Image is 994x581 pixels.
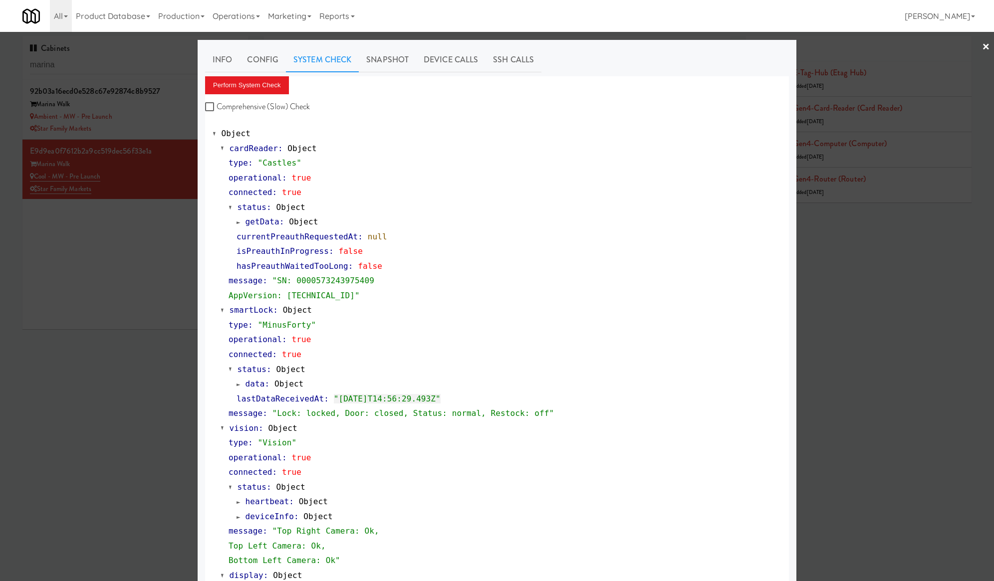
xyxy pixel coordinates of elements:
[274,379,303,388] span: Object
[358,232,363,241] span: :
[229,408,262,418] span: message
[205,99,310,114] label: Comprehensive (Slow) Check
[229,158,248,168] span: type
[486,47,541,72] a: SSH Calls
[257,158,301,168] span: "Castles"
[238,202,266,212] span: status
[237,232,358,241] span: currentPreauthRequestedAt
[229,173,282,183] span: operational
[273,305,278,315] span: :
[282,350,301,359] span: true
[276,202,305,212] span: Object
[246,497,289,506] span: heartbeat
[229,276,374,300] span: "SN: 0000573243975409 AppVersion: [TECHNICAL_ID]"
[248,320,253,330] span: :
[246,217,279,226] span: getData
[292,173,311,183] span: true
[358,261,382,271] span: false
[257,438,296,447] span: "Vision"
[266,365,271,374] span: :
[230,423,258,433] span: vision
[229,320,248,330] span: type
[205,47,240,72] a: Info
[246,379,265,388] span: data
[289,217,318,226] span: Object
[222,129,250,138] span: Object
[230,144,278,153] span: cardReader
[283,305,312,315] span: Object
[248,438,253,447] span: :
[272,188,277,197] span: :
[982,32,990,63] a: ×
[246,512,294,521] span: deviceInfo
[368,232,387,241] span: null
[272,467,277,477] span: :
[229,453,282,462] span: operational
[266,482,271,492] span: :
[237,261,348,271] span: hasPreauthWaitedTooLong
[282,467,301,477] span: true
[292,335,311,344] span: true
[329,246,334,256] span: :
[276,482,305,492] span: Object
[268,423,297,433] span: Object
[229,526,379,565] span: "Top Right Camera: Ok, Top Left Camera: Ok, Bottom Left Camera: Ok"
[230,305,273,315] span: smartLock
[334,394,441,403] span: "[DATE]T14:56:29.493Z"
[229,438,248,447] span: type
[205,76,289,94] button: Perform System Check
[229,350,272,359] span: connected
[359,47,416,72] a: Snapshot
[262,526,267,536] span: :
[273,571,302,580] span: Object
[324,394,329,403] span: :
[263,571,268,580] span: :
[348,261,353,271] span: :
[262,276,267,285] span: :
[272,350,277,359] span: :
[287,144,316,153] span: Object
[248,158,253,168] span: :
[229,188,272,197] span: connected
[229,526,262,536] span: message
[282,453,287,462] span: :
[229,276,262,285] span: message
[264,379,269,388] span: :
[303,512,332,521] span: Object
[230,571,263,580] span: display
[299,497,328,506] span: Object
[258,423,263,433] span: :
[229,467,272,477] span: connected
[278,144,283,153] span: :
[282,173,287,183] span: :
[282,335,287,344] span: :
[229,335,282,344] span: operational
[292,453,311,462] span: true
[282,188,301,197] span: true
[238,482,266,492] span: status
[240,47,286,72] a: Config
[266,202,271,212] span: :
[276,365,305,374] span: Object
[294,512,299,521] span: :
[262,408,267,418] span: :
[237,246,329,256] span: isPreauthInProgress
[286,47,359,72] a: System Check
[279,217,284,226] span: :
[22,7,40,25] img: Micromart
[289,497,294,506] span: :
[416,47,486,72] a: Device Calls
[338,246,363,256] span: false
[237,394,324,403] span: lastDataReceivedAt
[205,103,217,111] input: Comprehensive (Slow) Check
[272,408,554,418] span: "Lock: locked, Door: closed, Status: normal, Restock: off"
[257,320,316,330] span: "MinusForty"
[238,365,266,374] span: status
